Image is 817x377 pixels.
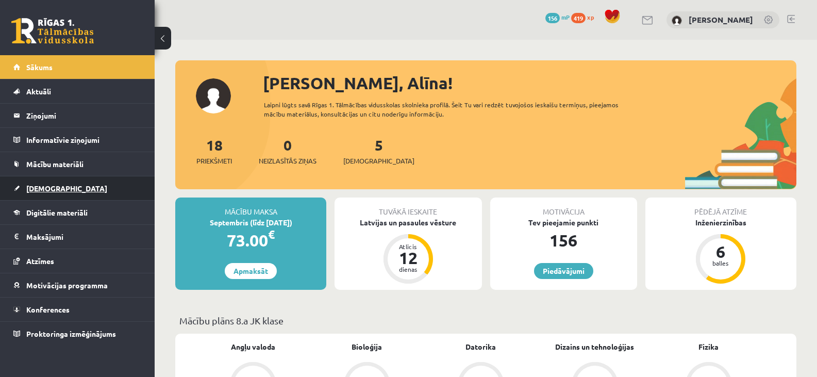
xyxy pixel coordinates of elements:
a: Dizains un tehnoloģijas [555,341,634,352]
div: Latvijas un pasaules vēsture [335,217,481,228]
div: Tuvākā ieskaite [335,198,481,217]
span: [DEMOGRAPHIC_DATA] [343,156,414,166]
a: [PERSON_NAME] [689,14,753,25]
span: Priekšmeti [196,156,232,166]
a: [DEMOGRAPHIC_DATA] [13,176,142,200]
a: Konferences [13,298,142,321]
a: Proktoringa izmēģinājums [13,322,142,346]
div: balles [705,260,736,266]
a: Motivācijas programma [13,273,142,297]
a: Latvijas un pasaules vēsture Atlicis 12 dienas [335,217,481,285]
a: 18Priekšmeti [196,136,232,166]
a: Ziņojumi [13,104,142,127]
div: [PERSON_NAME], Alīna! [263,71,796,95]
span: Mācību materiāli [26,159,84,169]
div: Pēdējā atzīme [645,198,796,217]
span: Aktuāli [26,87,51,96]
span: Motivācijas programma [26,281,108,290]
a: Informatīvie ziņojumi [13,128,142,152]
span: 419 [571,13,586,23]
legend: Informatīvie ziņojumi [26,128,142,152]
a: Maksājumi [13,225,142,249]
span: 156 [545,13,560,23]
a: Bioloģija [352,341,382,352]
span: Sākums [26,62,53,72]
legend: Ziņojumi [26,104,142,127]
span: € [268,227,275,242]
div: Motivācija [490,198,637,217]
a: Inženierzinības 6 balles [645,217,796,285]
span: Atzīmes [26,256,54,266]
div: 6 [705,243,736,260]
div: Atlicis [393,243,424,250]
legend: Maksājumi [26,225,142,249]
img: Alīna Pugačova [672,15,682,26]
a: Fizika [698,341,719,352]
span: Digitālie materiāli [26,208,88,217]
div: Mācību maksa [175,198,326,217]
span: Neizlasītās ziņas [259,156,316,166]
a: 5[DEMOGRAPHIC_DATA] [343,136,414,166]
a: Sākums [13,55,142,79]
span: xp [587,13,594,21]
div: 156 [490,228,637,253]
a: 156 mP [545,13,570,21]
a: Apmaksāt [225,263,277,279]
span: [DEMOGRAPHIC_DATA] [26,184,107,193]
a: 0Neizlasītās ziņas [259,136,316,166]
a: Piedāvājumi [534,263,593,279]
div: Inženierzinības [645,217,796,228]
a: Datorika [465,341,496,352]
p: Mācību plāns 8.a JK klase [179,314,792,327]
div: Septembris (līdz [DATE]) [175,217,326,228]
a: 419 xp [571,13,599,21]
div: 73.00 [175,228,326,253]
div: dienas [393,266,424,272]
a: Rīgas 1. Tālmācības vidusskola [11,18,94,44]
div: 12 [393,250,424,266]
span: Konferences [26,305,70,314]
span: Proktoringa izmēģinājums [26,329,116,338]
div: Tev pieejamie punkti [490,217,637,228]
a: Angļu valoda [231,341,275,352]
span: mP [561,13,570,21]
a: Mācību materiāli [13,152,142,176]
div: Laipni lūgts savā Rīgas 1. Tālmācības vidusskolas skolnieka profilā. Šeit Tu vari redzēt tuvojošo... [264,100,637,119]
a: Digitālie materiāli [13,201,142,224]
a: Atzīmes [13,249,142,273]
a: Aktuāli [13,79,142,103]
